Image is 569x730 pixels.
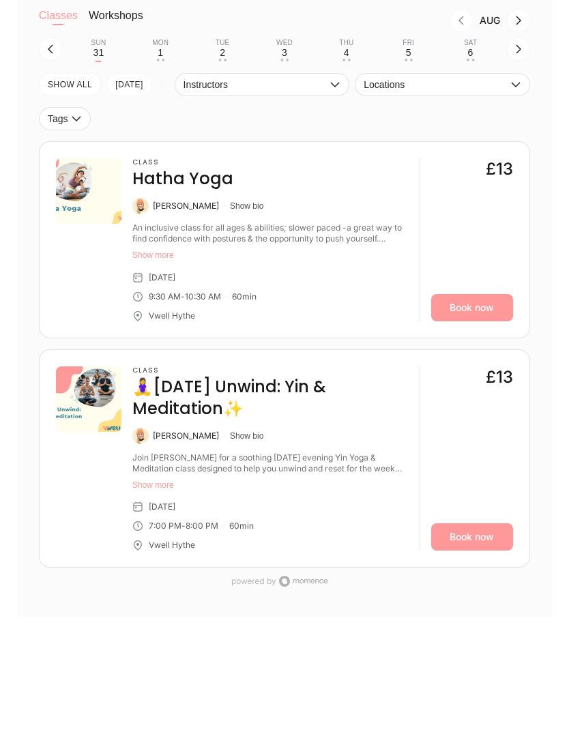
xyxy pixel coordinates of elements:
[149,501,175,512] div: [DATE]
[132,168,233,190] h4: Hatha Yoga
[230,201,263,211] button: Show bio
[48,113,68,124] span: Tags
[152,39,169,47] div: Mon
[342,59,351,61] div: • •
[185,291,221,302] div: 10:30 AM
[218,59,227,61] div: • •
[93,47,104,58] div: 31
[153,430,219,441] div: [PERSON_NAME]
[181,521,186,531] div: -
[406,47,411,58] div: 5
[158,47,163,58] div: 1
[56,366,121,432] img: bc6f3b55-925b-4f44-bcf2-6a6154d4ca1d.png
[280,59,289,61] div: • •
[467,59,475,61] div: • •
[132,366,409,375] h3: Class
[106,73,152,96] button: [DATE]
[486,158,513,180] div: £13
[149,272,175,283] div: [DATE]
[132,480,409,491] button: Show more
[186,521,218,531] div: 8:00 PM
[181,291,185,302] div: -
[464,39,477,47] div: Sat
[39,9,78,36] button: Classes
[486,366,513,388] div: £13
[230,430,263,441] button: Show bio
[184,79,327,90] span: Instructors
[153,201,219,211] div: [PERSON_NAME]
[507,9,530,32] button: Next month, Sep
[175,73,350,96] button: Instructors
[56,158,121,224] img: 53d83a91-d805-44ac-b3fe-e193bac87da4.png
[364,79,508,90] span: Locations
[276,39,293,47] div: Wed
[149,521,181,531] div: 7:00 PM
[216,39,230,47] div: Tue
[39,107,91,130] button: Tags
[468,47,473,58] div: 6
[232,291,257,302] div: 60 min
[132,158,233,166] h3: Class
[405,59,413,61] div: • •
[149,540,195,551] div: Vwell Hythe
[339,39,353,47] div: Thu
[473,15,507,26] div: Month Aug
[149,291,181,302] div: 9:30 AM
[431,523,513,551] a: Book now
[132,250,409,261] button: Show more
[220,47,225,58] div: 2
[450,9,473,32] button: Previous month, Jul
[91,39,106,47] div: Sun
[132,452,409,474] div: Join Kate Alexander for a soothing Sunday evening Yin Yoga & Meditation class designed to help yo...
[89,9,143,36] button: Workshops
[403,39,414,47] div: Fri
[132,198,149,214] img: Kate Alexander
[282,47,287,58] div: 3
[132,376,409,420] h4: 🧘‍♀️[DATE] Unwind: Yin & Meditation✨
[165,9,530,32] nav: Month switch
[156,59,164,61] div: • •
[39,73,101,96] button: SHOW All
[431,294,513,321] a: Book now
[149,310,195,321] div: Vwell Hythe
[132,428,149,444] img: Kate Alexander
[132,222,409,244] div: An inclusive class for all ages & abilities; slower paced -a great way to find confidence with po...
[344,47,349,58] div: 4
[355,73,530,96] button: Locations
[229,521,254,531] div: 60 min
